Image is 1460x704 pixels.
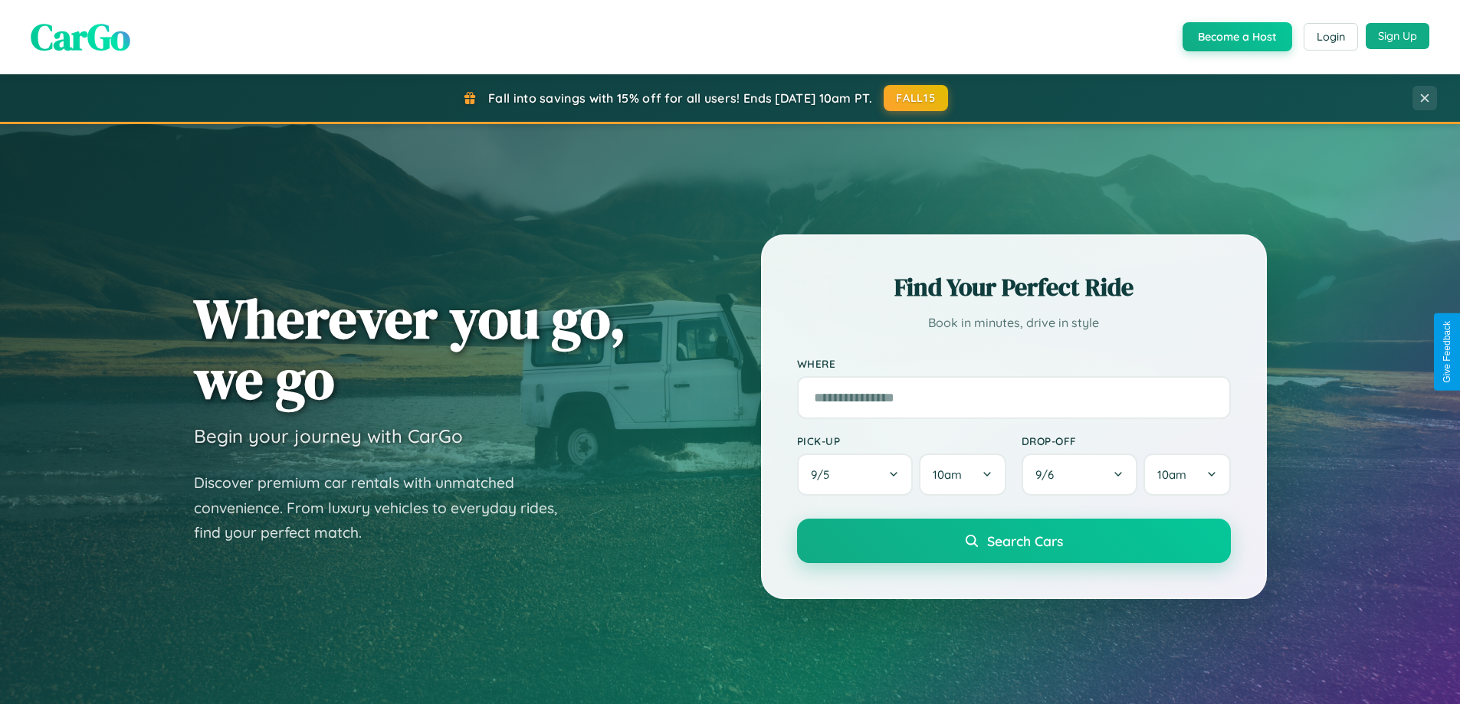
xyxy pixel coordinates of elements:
button: Become a Host [1183,22,1292,51]
span: CarGo [31,11,130,62]
p: Discover premium car rentals with unmatched convenience. From luxury vehicles to everyday rides, ... [194,470,577,545]
span: 9 / 5 [811,467,837,482]
h1: Wherever you go, we go [194,288,626,409]
button: Search Cars [797,519,1231,563]
span: Search Cars [987,532,1063,549]
button: Login [1304,23,1358,51]
button: 9/5 [797,454,914,496]
button: 10am [919,454,1006,496]
button: 10am [1143,454,1230,496]
span: Fall into savings with 15% off for all users! Ends [DATE] 10am PT. [488,90,872,106]
h2: Find Your Perfect Ride [797,270,1231,304]
button: FALL15 [884,85,948,111]
span: 10am [933,467,962,482]
span: 10am [1157,467,1186,482]
span: 9 / 6 [1035,467,1061,482]
button: 9/6 [1022,454,1138,496]
h3: Begin your journey with CarGo [194,424,463,447]
label: Where [797,357,1231,370]
label: Drop-off [1022,434,1231,447]
div: Give Feedback [1442,321,1452,383]
button: Sign Up [1366,23,1429,49]
p: Book in minutes, drive in style [797,312,1231,334]
label: Pick-up [797,434,1006,447]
